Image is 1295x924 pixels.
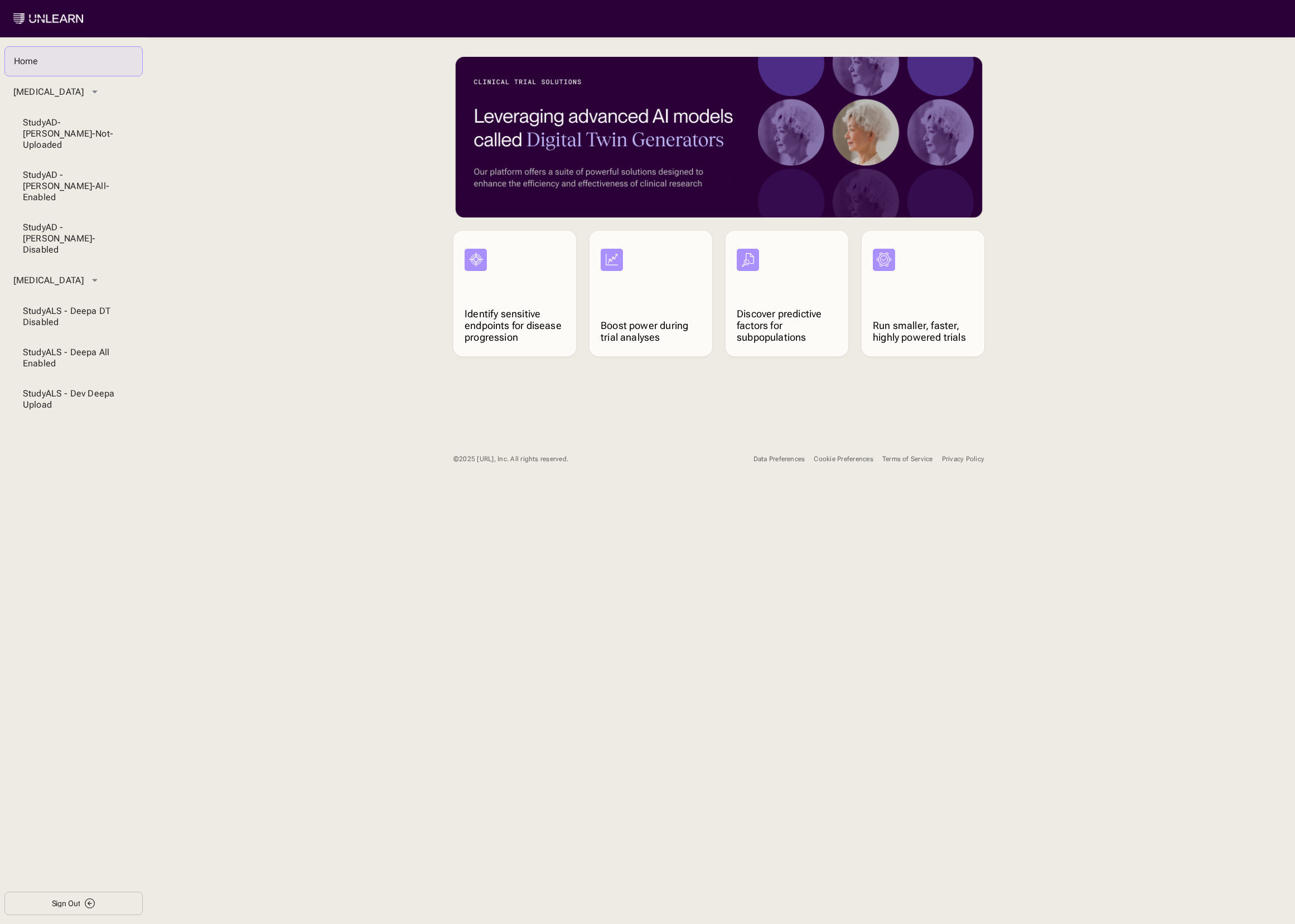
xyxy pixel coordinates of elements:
p: Run smaller, faster, highly powered trials [873,320,973,343]
div: [MEDICAL_DATA] [13,86,84,98]
a: Privacy Policy [942,455,984,463]
p: Discover predictive factors for subpopulations [737,308,837,343]
div: Study ALS - Deepa DT Disabled [23,306,124,328]
div: [MEDICAL_DATA] [13,275,84,286]
div: Study ALS - Dev Deepa Upload [23,388,124,410]
a: Terms of Service [882,455,933,463]
p: Boost power during trial analyses [601,320,701,343]
div: Study AD - [PERSON_NAME]-Disabled [23,222,124,255]
p: Identify sensitive endpoints for disease progression [465,308,565,343]
img: header [453,55,984,217]
div: Study ALS - Deepa All Enabled [23,347,124,369]
img: Unlearn logo [13,13,83,24]
div: Home [14,56,133,67]
div: Sign Out [52,899,80,907]
div: 2025 [URL], Inc. All rights reserved. [453,455,568,463]
div: Cookie Preferences [814,455,873,463]
button: Cookie Preferences [814,449,873,470]
div: Study AD - [PERSON_NAME]-All-Enabled [23,170,124,203]
a: Home [4,46,143,76]
span: © [453,455,459,463]
button: Sign Out [4,892,143,915]
div: Study AD-[PERSON_NAME]-Not-Uploaded [23,117,124,151]
a: Data Preferences [753,455,805,463]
